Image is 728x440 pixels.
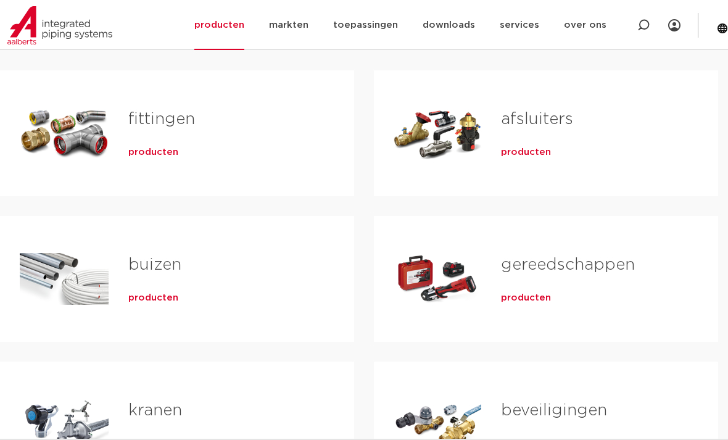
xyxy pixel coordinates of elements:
a: beveiligingen [501,402,607,418]
a: kranen [128,402,182,418]
a: producten [128,292,178,304]
a: buizen [128,257,181,273]
a: producten [501,146,551,159]
a: gereedschappen [501,257,635,273]
a: producten [501,292,551,304]
a: afsluiters [501,111,573,127]
a: fittingen [128,111,195,127]
a: producten [128,146,178,159]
